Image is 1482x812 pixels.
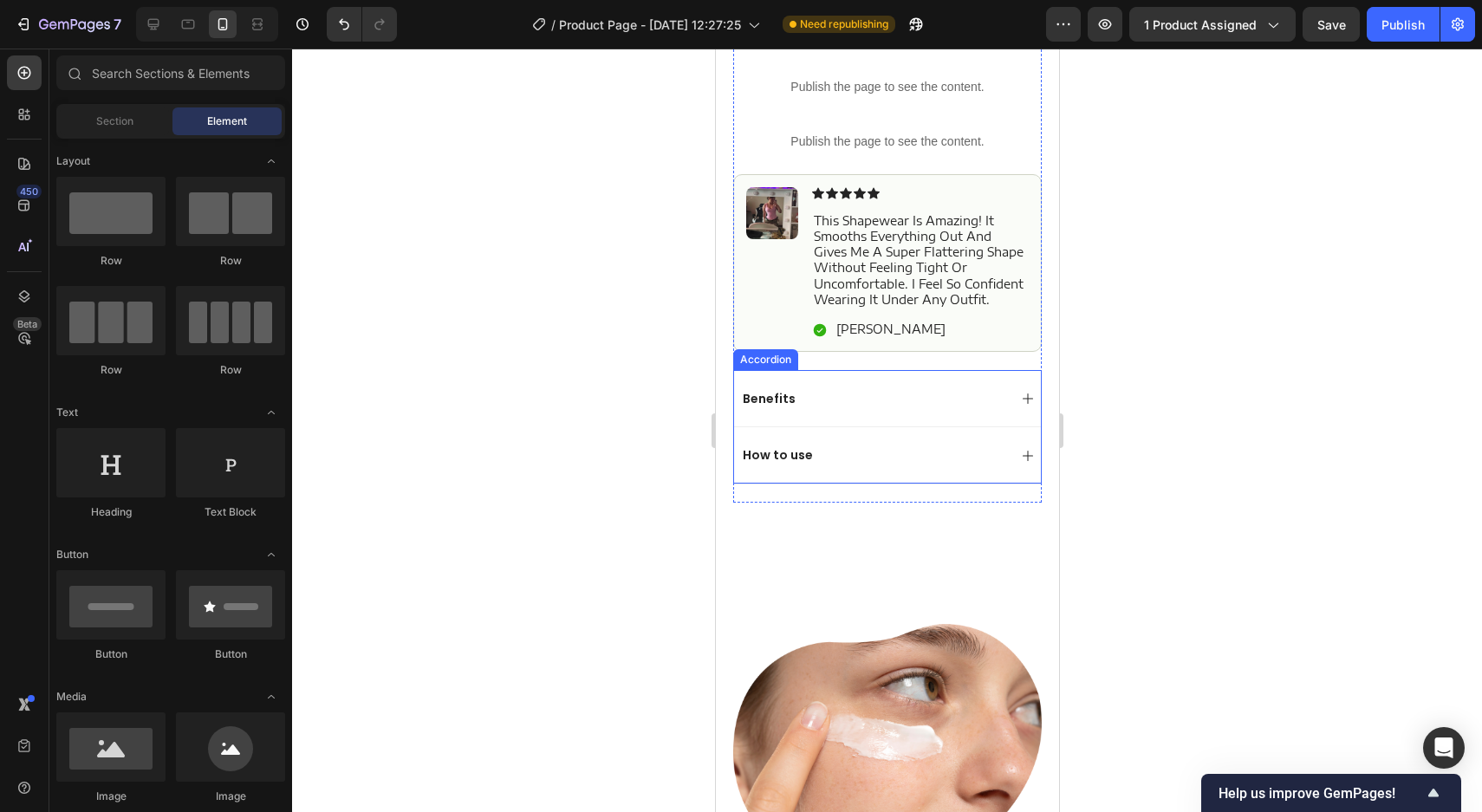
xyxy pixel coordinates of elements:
[1367,7,1440,42] button: Publish
[176,646,285,662] div: Button
[1129,7,1296,42] button: 1 product assigned
[176,504,285,520] div: Text Block
[96,114,133,129] span: Section
[56,646,166,662] div: Button
[7,7,129,42] button: 7
[56,405,78,420] span: Text
[551,16,556,34] span: /
[13,317,42,331] div: Beta
[1317,17,1346,32] span: Save
[1219,783,1444,803] button: Show survey - Help us improve GemPages!
[56,362,166,378] div: Row
[327,7,397,42] div: Undo/Redo
[176,253,285,269] div: Row
[257,147,285,175] span: Toggle open
[207,114,247,129] span: Element
[56,55,285,90] input: Search Sections & Elements
[1381,16,1425,34] div: Publish
[1219,785,1423,802] span: Help us improve GemPages!
[56,253,166,269] div: Row
[257,399,285,426] span: Toggle open
[56,504,166,520] div: Heading
[716,49,1059,812] iframe: Design area
[1144,16,1257,34] span: 1 product assigned
[800,16,888,32] span: Need republishing
[16,185,42,198] div: 450
[1303,7,1360,42] button: Save
[114,14,121,35] p: 7
[56,789,166,804] div: Image
[176,789,285,804] div: Image
[56,547,88,562] span: Button
[559,16,741,34] span: Product Page - [DATE] 12:27:25
[257,683,285,711] span: Toggle open
[56,689,87,705] span: Media
[176,362,285,378] div: Row
[257,541,285,568] span: Toggle open
[1423,727,1465,769] div: Open Intercom Messenger
[56,153,90,169] span: Layout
